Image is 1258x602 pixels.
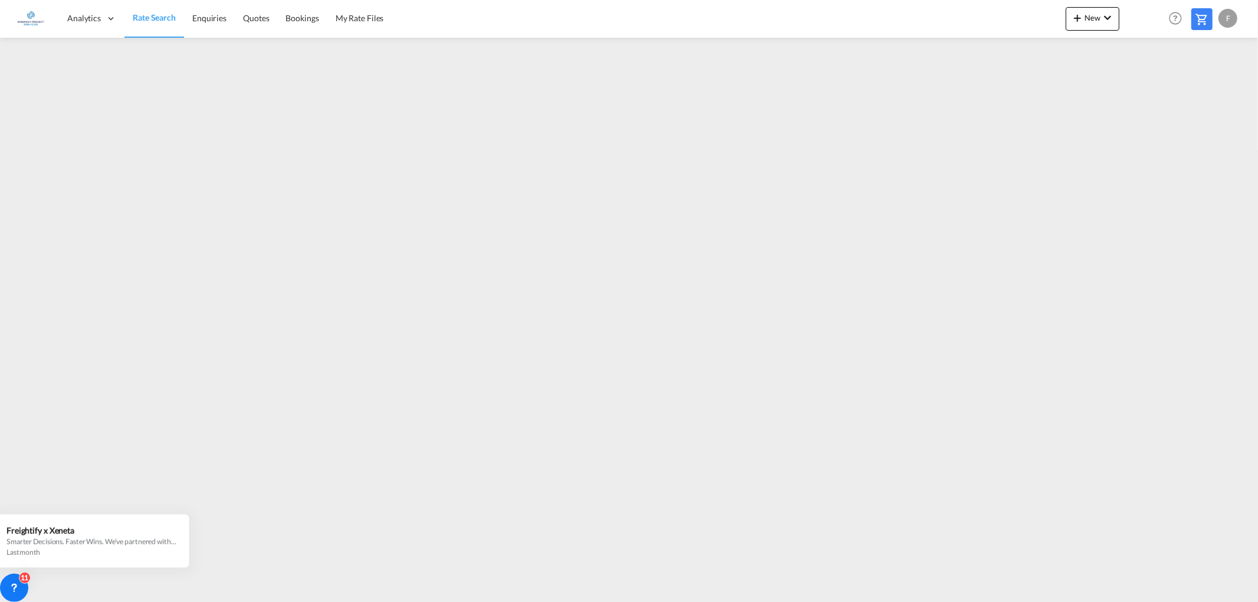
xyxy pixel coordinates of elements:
[286,13,319,23] span: Bookings
[243,13,269,23] span: Quotes
[1165,8,1191,29] div: Help
[1070,13,1115,22] span: New
[1101,11,1115,25] md-icon: icon-chevron-down
[67,12,101,24] span: Analytics
[1218,9,1237,28] div: F
[1070,11,1085,25] md-icon: icon-plus 400-fg
[336,13,384,23] span: My Rate Files
[192,13,226,23] span: Enquiries
[18,5,44,32] img: e1326340b7c511ef854e8d6a806141ad.jpg
[1066,7,1119,31] button: icon-plus 400-fgNewicon-chevron-down
[133,12,176,22] span: Rate Search
[1165,8,1185,28] span: Help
